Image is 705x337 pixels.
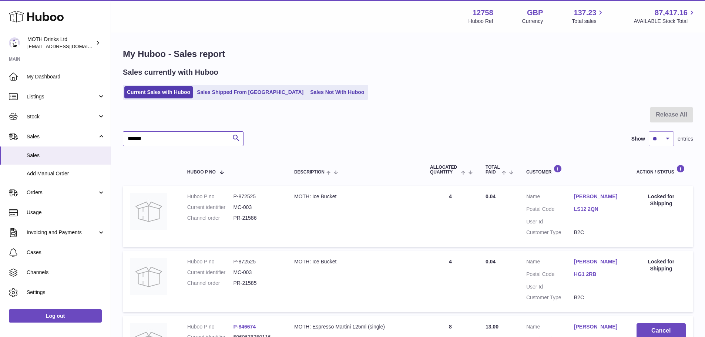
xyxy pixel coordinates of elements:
[526,193,574,202] dt: Name
[574,8,596,18] span: 137.23
[27,36,94,50] div: MOTH Drinks Ltd
[430,165,459,175] span: ALLOCATED Quantity
[187,215,234,222] dt: Channel order
[27,189,97,196] span: Orders
[526,218,574,225] dt: User Id
[486,193,496,199] span: 0.04
[655,8,688,18] span: 87,417.16
[187,193,234,200] dt: Huboo P no
[634,8,696,25] a: 87,417.16 AVAILABLE Stock Total
[486,324,498,330] span: 13.00
[574,294,622,301] dd: B2C
[294,258,415,265] div: MOTH: Ice Bucket
[526,165,622,175] div: Customer
[27,93,97,100] span: Listings
[527,8,543,18] strong: GBP
[294,323,415,330] div: MOTH: Espresso Martini 125ml (single)
[233,193,279,200] dd: P-872525
[27,133,97,140] span: Sales
[27,152,105,159] span: Sales
[27,43,109,49] span: [EMAIL_ADDRESS][DOMAIN_NAME]
[27,73,105,80] span: My Dashboard
[526,283,574,290] dt: User Id
[27,113,97,120] span: Stock
[637,165,686,175] div: Action / Status
[294,170,325,175] span: Description
[473,8,493,18] strong: 12758
[123,48,693,60] h1: My Huboo - Sales report
[637,258,686,272] div: Locked for Shipping
[233,258,279,265] dd: P-872525
[27,229,97,236] span: Invoicing and Payments
[526,206,574,215] dt: Postal Code
[187,269,234,276] dt: Current identifier
[187,280,234,287] dt: Channel order
[574,258,622,265] a: [PERSON_NAME]
[187,204,234,211] dt: Current identifier
[233,215,279,222] dd: PR-21586
[574,206,622,213] a: LS12 2QN
[9,309,102,323] a: Log out
[187,170,216,175] span: Huboo P no
[9,37,20,48] img: orders@mothdrinks.com
[194,86,306,98] a: Sales Shipped From [GEOGRAPHIC_DATA]
[27,249,105,256] span: Cases
[678,135,693,142] span: entries
[572,8,605,25] a: 137.23 Total sales
[233,324,256,330] a: P-846674
[233,204,279,211] dd: MC-003
[469,18,493,25] div: Huboo Ref
[634,18,696,25] span: AVAILABLE Stock Total
[526,323,574,332] dt: Name
[187,258,234,265] dt: Huboo P no
[233,269,279,276] dd: MC-003
[637,193,686,207] div: Locked for Shipping
[423,186,478,247] td: 4
[526,294,574,301] dt: Customer Type
[522,18,543,25] div: Currency
[526,229,574,236] dt: Customer Type
[233,280,279,287] dd: PR-21585
[526,271,574,280] dt: Postal Code
[27,289,105,296] span: Settings
[123,67,218,77] h2: Sales currently with Huboo
[574,229,622,236] dd: B2C
[27,170,105,177] span: Add Manual Order
[130,193,167,230] img: no-photo.jpg
[187,323,234,330] dt: Huboo P no
[572,18,605,25] span: Total sales
[27,269,105,276] span: Channels
[486,165,500,175] span: Total paid
[308,86,367,98] a: Sales Not With Huboo
[124,86,193,98] a: Current Sales with Huboo
[423,251,478,312] td: 4
[574,323,622,330] a: [PERSON_NAME]
[574,193,622,200] a: [PERSON_NAME]
[27,209,105,216] span: Usage
[130,258,167,295] img: no-photo.jpg
[631,135,645,142] label: Show
[526,258,574,267] dt: Name
[574,271,622,278] a: HG1 2RB
[294,193,415,200] div: MOTH: Ice Bucket
[486,259,496,264] span: 0.04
